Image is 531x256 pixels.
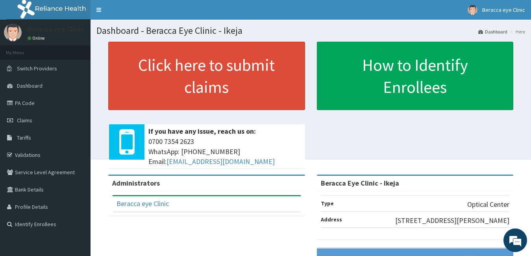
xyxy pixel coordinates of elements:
b: If you have any issue, reach us on: [148,127,256,136]
span: Switch Providers [17,65,57,72]
span: Claims [17,117,32,124]
a: Click here to submit claims [108,42,305,110]
a: Dashboard [478,28,507,35]
p: Beracca eye Clinic [28,26,83,33]
a: How to Identify Enrollees [317,42,514,110]
a: [EMAIL_ADDRESS][DOMAIN_NAME] [167,157,275,166]
a: Online [28,35,46,41]
b: Address [321,216,342,223]
b: Administrators [112,179,160,188]
p: Optical Center [467,199,509,210]
span: Dashboard [17,82,43,89]
span: Beracca eye Clinic [482,6,525,13]
strong: Beracca Eye Clinic - Ikeja [321,179,399,188]
h1: Dashboard - Beracca Eye Clinic - Ikeja [96,26,525,36]
a: Beracca eye Clinic [117,199,169,208]
span: 0700 7354 2623 WhatsApp: [PHONE_NUMBER] Email: [148,136,301,167]
img: User Image [468,5,477,15]
b: Type [321,200,334,207]
p: [STREET_ADDRESS][PERSON_NAME] [395,215,509,226]
span: Tariffs [17,134,31,141]
li: Here [508,28,525,35]
img: User Image [4,24,22,41]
